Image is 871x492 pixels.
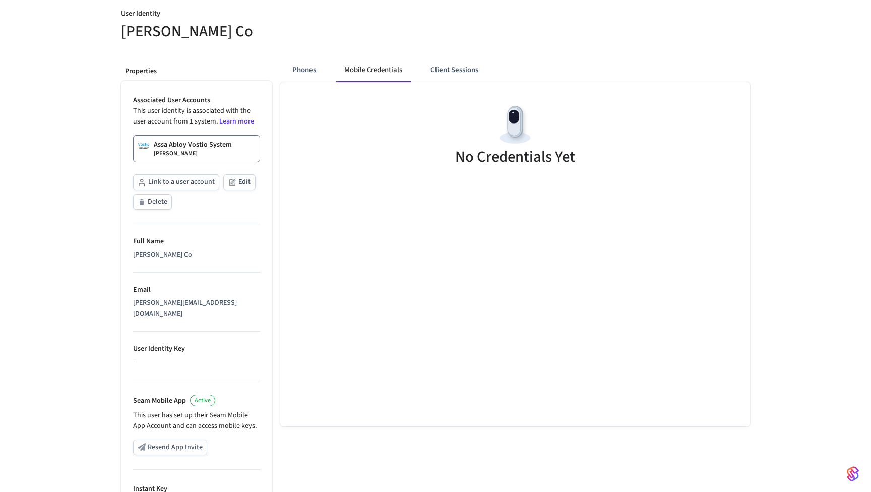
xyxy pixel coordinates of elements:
button: Delete [133,194,172,210]
p: [PERSON_NAME] [154,150,198,158]
button: Mobile Credentials [336,58,410,82]
div: [PERSON_NAME] Co [133,250,260,260]
h5: No Credentials Yet [455,147,575,167]
h5: [PERSON_NAME] Co [121,21,429,42]
img: Assa Abloy Vostio Logo [138,140,150,152]
a: Learn more [219,116,254,127]
img: SeamLogoGradient.69752ec5.svg [847,466,859,482]
p: Associated User Accounts [133,95,260,106]
button: Resend App Invite [133,440,207,455]
p: User Identity Key [133,344,260,354]
button: Edit [223,174,256,190]
p: This user identity is associated with the user account from 1 system. [133,106,260,127]
img: Devices Empty State [492,102,538,148]
div: [PERSON_NAME][EMAIL_ADDRESS][DOMAIN_NAME] [133,298,260,319]
button: Client Sessions [422,58,486,82]
a: Assa Abloy Vostio System[PERSON_NAME] [133,135,260,162]
p: Assa Abloy Vostio System [154,140,232,150]
button: Link to a user account [133,174,219,190]
p: Properties [125,66,268,77]
div: - [133,357,260,367]
p: User Identity [121,9,429,21]
span: Active [195,396,211,405]
p: Seam Mobile App [133,396,186,406]
p: Email [133,285,260,295]
p: This user has set up their Seam Mobile App Account and can access mobile keys. [133,410,260,432]
button: Phones [284,58,324,82]
p: Full Name [133,236,260,247]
